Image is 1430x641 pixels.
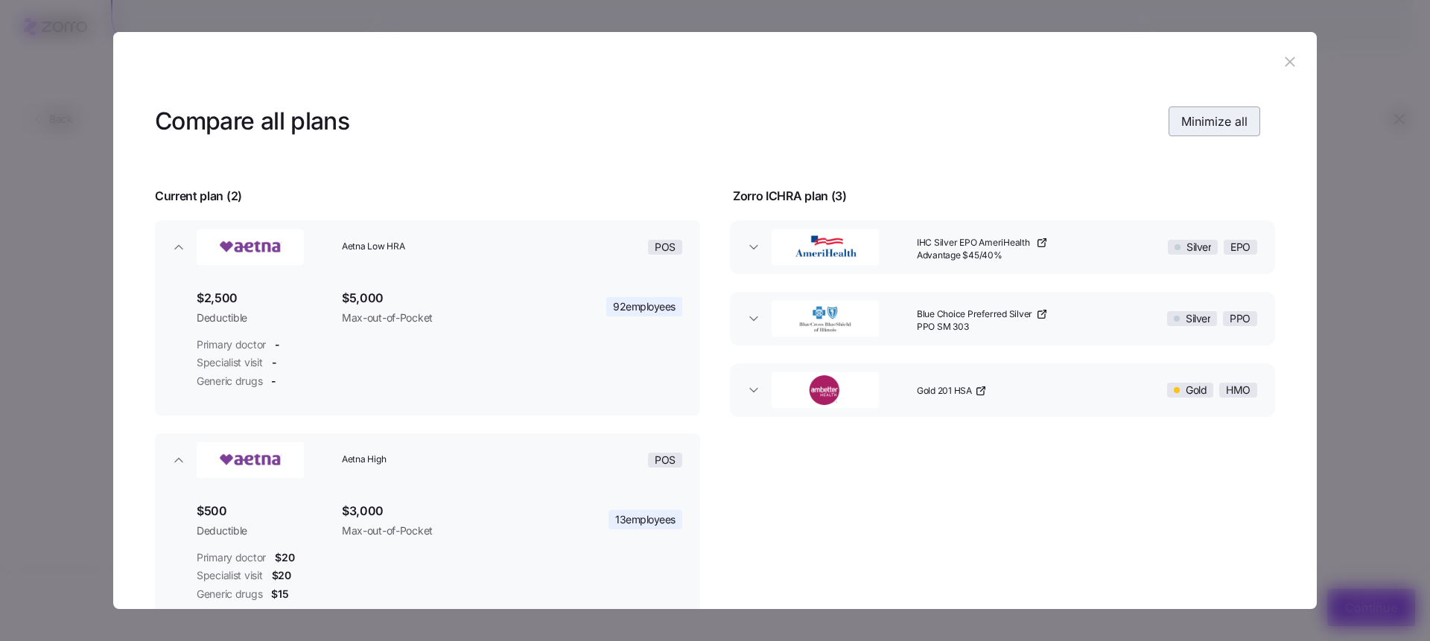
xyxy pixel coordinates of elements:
[155,220,700,274] button: AetnaAetna Low HRAPOS
[272,355,277,370] span: -
[917,385,987,398] a: Gold 201 HSA
[1181,112,1248,130] span: Minimize all
[655,240,676,254] span: POS
[197,310,330,325] span: Deductible
[271,587,288,602] span: $15
[271,374,276,389] span: -
[730,292,1275,345] button: Blue Cross and Blue Shield of IllinoisBlue Choice Preferred Silver PPO SM 303SilverPPO
[917,237,1033,262] span: IHC Silver EPO AmeriHealth Advantage $45/40%
[1186,383,1207,397] span: Gold
[730,363,1275,417] button: AmbetterGold 201 HSAGoldHMO
[197,550,266,565] span: Primary doctor
[655,453,676,467] span: POS
[275,337,280,352] span: -
[730,220,1275,274] button: AmeriHealthIHC Silver EPO AmeriHealth Advantage $45/40%SilverEPO
[1226,383,1251,397] span: HMO
[342,502,537,520] span: $3,000
[272,568,291,583] span: $20
[155,187,242,205] span: Current plan ( 2 )
[197,337,266,352] span: Primary doctor
[342,523,537,538] span: Max-out-of-Pocket
[917,237,1048,262] a: IHC Silver EPO AmeriHealth Advantage $45/40%
[917,385,972,398] span: Gold 201 HSA
[197,374,262,389] span: Generic drugs
[155,105,349,138] h3: Compare all plans
[1230,312,1251,325] span: PPO
[198,232,302,262] img: Aetna
[1186,240,1211,254] span: Silver
[773,232,877,262] img: AmeriHealth
[155,433,700,487] button: AetnaAetna HighPOS
[1230,240,1251,254] span: EPO
[1169,106,1260,136] button: Minimize all
[198,445,302,475] img: Aetna
[917,308,1033,334] span: Blue Choice Preferred Silver PPO SM 303
[155,274,700,415] div: AetnaAetna Low HRAPOS
[613,299,676,314] span: 92 employees
[197,587,262,602] span: Generic drugs
[197,355,263,370] span: Specialist visit
[773,304,877,334] img: Blue Cross and Blue Shield of Illinois
[197,523,330,538] span: Deductible
[615,512,676,527] span: 13 employees
[917,308,1048,334] a: Blue Choice Preferred Silver PPO SM 303
[733,187,847,205] span: Zorro ICHRA plan ( 3 )
[197,289,330,307] span: $2,500
[342,310,537,325] span: Max-out-of-Pocket
[197,568,263,583] span: Specialist visit
[773,375,877,405] img: Ambetter
[342,289,537,307] span: $5,000
[155,487,700,628] div: AetnaAetna HighPOS
[342,453,521,466] span: Aetna High
[197,502,330,520] span: $500
[1186,312,1210,325] span: Silver
[275,550,294,565] span: $20
[342,240,521,253] span: Aetna Low HRA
